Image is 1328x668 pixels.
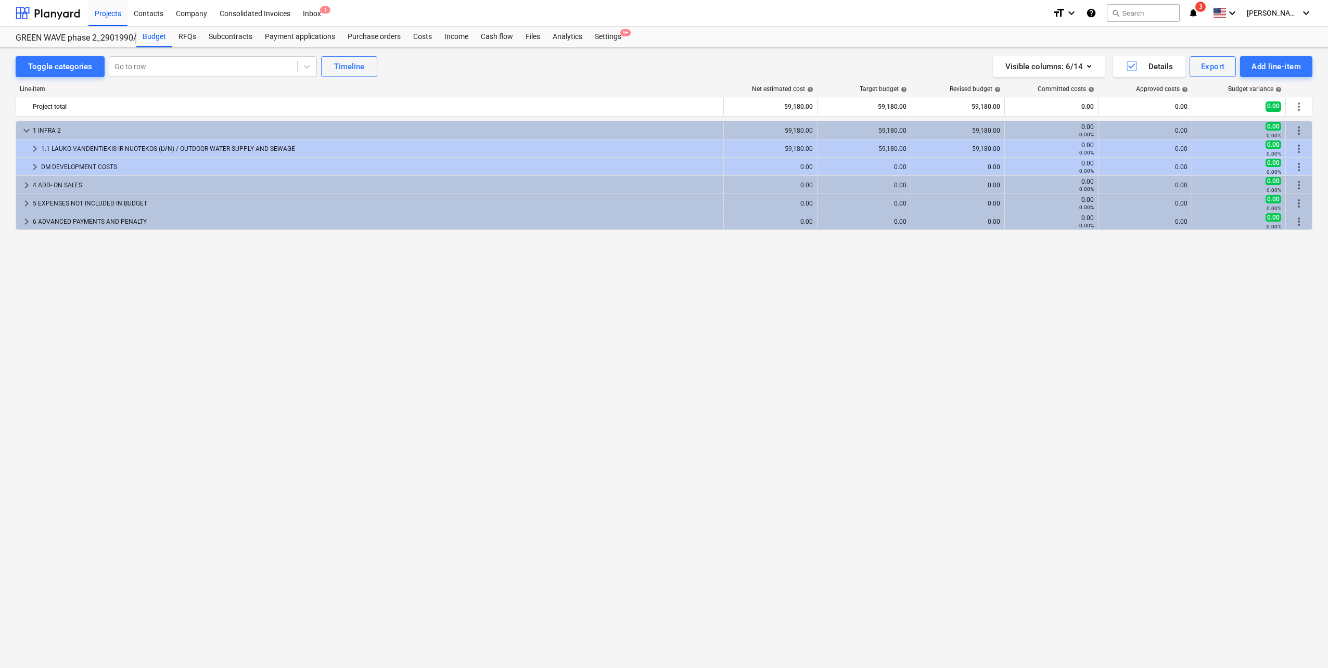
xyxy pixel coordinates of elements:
[33,195,719,212] div: 5 EXPENSES NOT INCLUDED IN BUDGET
[822,218,906,225] div: 0.00
[20,179,33,191] span: keyboard_arrow_right
[1086,86,1094,93] span: help
[915,218,1000,225] div: 0.00
[822,182,906,189] div: 0.00
[1293,179,1305,191] span: More actions
[519,27,546,47] a: Files
[202,27,259,47] a: Subcontracts
[1009,160,1094,174] div: 0.00
[728,145,813,152] div: 59,180.00
[29,161,41,173] span: keyboard_arrow_right
[1009,178,1094,192] div: 0.00
[1266,213,1281,222] span: 0.00
[1266,101,1281,111] span: 0.00
[822,98,906,115] div: 59,180.00
[589,27,628,47] div: Settings
[1266,122,1281,131] span: 0.00
[1009,123,1094,138] div: 0.00
[915,98,1000,115] div: 59,180.00
[993,56,1105,77] button: Visible columns:6/14
[728,98,813,115] div: 59,180.00
[341,27,407,47] a: Purchase orders
[1293,143,1305,155] span: More actions
[915,163,1000,171] div: 0.00
[899,86,907,93] span: help
[620,29,631,36] span: 9+
[915,200,1000,207] div: 0.00
[1107,4,1180,22] button: Search
[1228,85,1282,93] div: Budget variance
[259,27,341,47] a: Payment applications
[822,145,906,152] div: 59,180.00
[1103,182,1187,189] div: 0.00
[438,27,475,47] a: Income
[728,163,813,171] div: 0.00
[1267,169,1281,175] small: 0.00%
[1266,140,1281,149] span: 0.00
[1126,60,1173,73] div: Details
[1300,7,1312,19] i: keyboard_arrow_down
[1009,142,1094,156] div: 0.00
[1266,177,1281,185] span: 0.00
[1293,124,1305,137] span: More actions
[1247,9,1299,17] span: [PERSON_NAME]
[1180,86,1188,93] span: help
[1267,151,1281,157] small: 0.00%
[822,127,906,134] div: 59,180.00
[20,124,33,137] span: keyboard_arrow_down
[320,6,330,14] span: 1
[1276,618,1328,668] iframe: Chat Widget
[1079,150,1094,156] small: 0.00%
[16,85,724,93] div: Line-item
[1293,100,1305,113] span: More actions
[1079,168,1094,174] small: 0.00%
[334,60,364,73] div: Timeline
[752,85,813,93] div: Net estimated cost
[16,56,105,77] button: Toggle categories
[1038,85,1094,93] div: Committed costs
[475,27,519,47] a: Cash flow
[1267,205,1281,211] small: 0.00%
[1240,56,1312,77] button: Add line-item
[1103,127,1187,134] div: 0.00
[992,86,1001,93] span: help
[1267,187,1281,193] small: 0.00%
[407,27,438,47] a: Costs
[728,200,813,207] div: 0.00
[20,215,33,228] span: keyboard_arrow_right
[1266,195,1281,203] span: 0.00
[1079,132,1094,137] small: 0.00%
[20,197,33,210] span: keyboard_arrow_right
[172,27,202,47] a: RFQs
[1267,224,1281,229] small: 0.00%
[1266,159,1281,167] span: 0.00
[136,27,172,47] a: Budget
[1079,223,1094,228] small: 0.00%
[1103,145,1187,152] div: 0.00
[1293,161,1305,173] span: More actions
[33,122,719,139] div: 1 INFRA 2
[860,85,907,93] div: Target budget
[1293,215,1305,228] span: More actions
[1009,98,1094,115] div: 0.00
[950,85,1001,93] div: Revised budget
[728,127,813,134] div: 59,180.00
[1103,218,1187,225] div: 0.00
[822,200,906,207] div: 0.00
[822,163,906,171] div: 0.00
[41,159,719,175] div: DM DEVELOPMENT COSTS
[1136,85,1188,93] div: Approved costs
[33,213,719,230] div: 6 ADVANCED PAYMENTS AND PENALTY
[1053,7,1065,19] i: format_size
[1113,56,1185,77] button: Details
[33,177,719,194] div: 4 ADD- ON SALES
[321,56,377,77] button: Timeline
[1267,133,1281,138] small: 0.00%
[1079,204,1094,210] small: 0.00%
